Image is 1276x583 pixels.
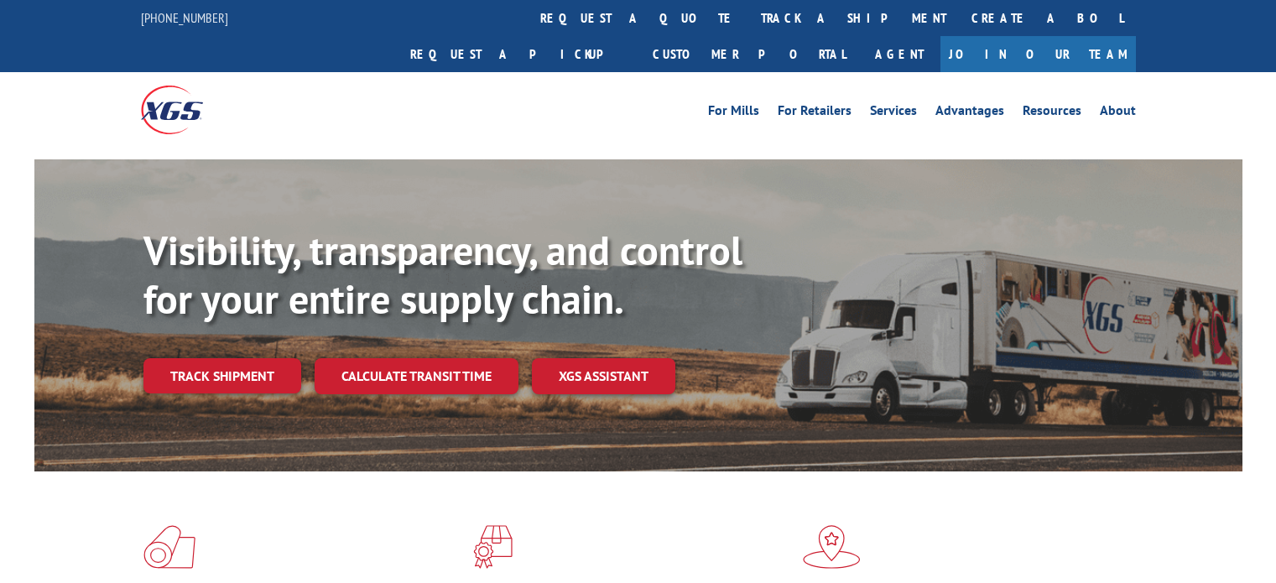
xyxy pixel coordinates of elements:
[473,525,513,569] img: xgs-icon-focused-on-flooring-red
[143,358,301,393] a: Track shipment
[708,104,759,122] a: For Mills
[640,36,858,72] a: Customer Portal
[858,36,940,72] a: Agent
[778,104,852,122] a: For Retailers
[143,224,742,325] b: Visibility, transparency, and control for your entire supply chain.
[398,36,640,72] a: Request a pickup
[870,104,917,122] a: Services
[1100,104,1136,122] a: About
[940,36,1136,72] a: Join Our Team
[532,358,675,394] a: XGS ASSISTANT
[143,525,195,569] img: xgs-icon-total-supply-chain-intelligence-red
[141,9,228,26] a: [PHONE_NUMBER]
[1023,104,1081,122] a: Resources
[803,525,861,569] img: xgs-icon-flagship-distribution-model-red
[315,358,518,394] a: Calculate transit time
[935,104,1004,122] a: Advantages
